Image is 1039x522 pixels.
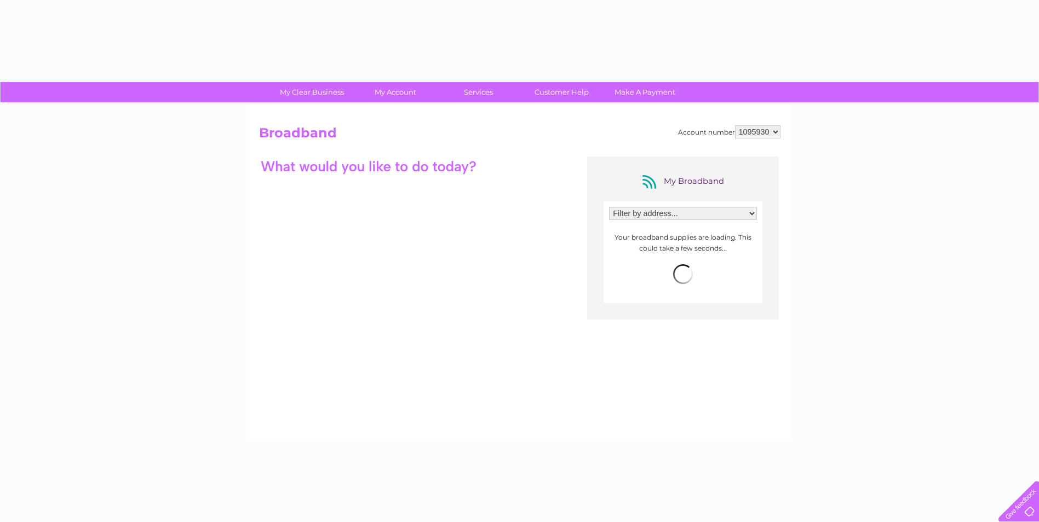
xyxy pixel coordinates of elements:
[516,82,607,102] a: Customer Help
[639,173,727,190] div: My Broadband
[433,82,524,102] a: Services
[673,264,693,284] img: loading
[609,232,757,253] p: Your broadband supplies are loading. This could take a few seconds...
[678,125,780,138] div: Account number
[350,82,440,102] a: My Account
[267,82,357,102] a: My Clear Business
[259,125,780,146] h2: Broadband
[600,82,690,102] a: Make A Payment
